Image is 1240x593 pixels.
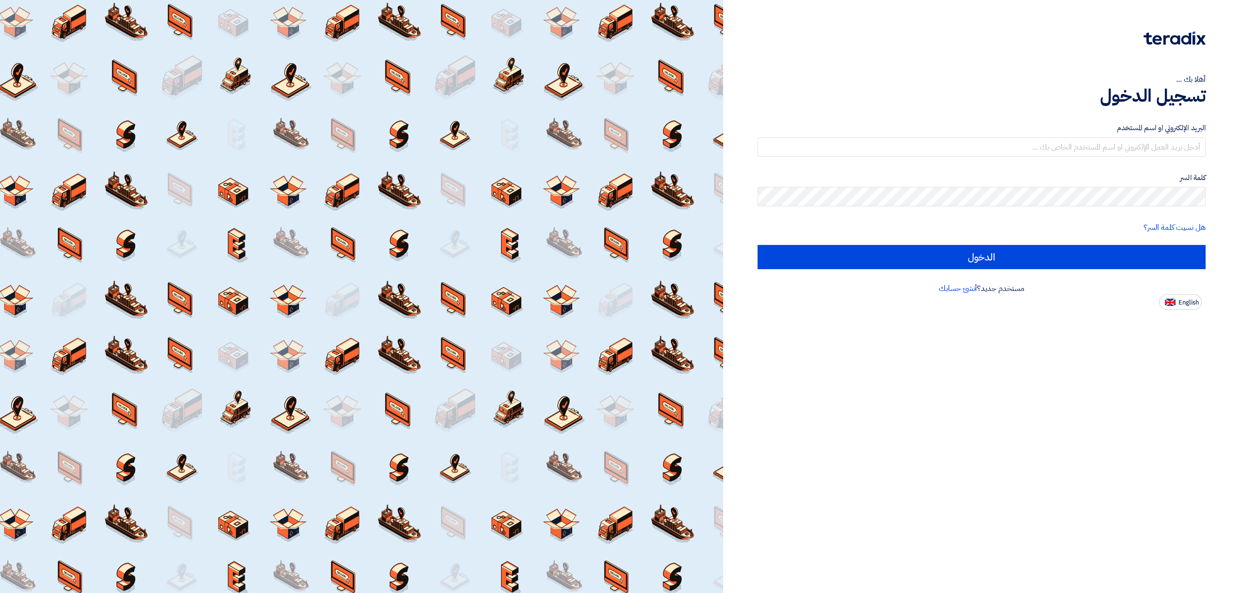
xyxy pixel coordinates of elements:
input: الدخول [758,245,1206,269]
label: البريد الإلكتروني او اسم المستخدم [758,122,1206,134]
img: Teradix logo [1144,31,1206,45]
label: كلمة السر [758,172,1206,183]
h1: تسجيل الدخول [758,85,1206,106]
span: English [1178,299,1199,306]
div: أهلا بك ... [758,74,1206,85]
button: English [1159,294,1202,310]
input: أدخل بريد العمل الإلكتروني او اسم المستخدم الخاص بك ... [758,137,1206,157]
img: en-US.png [1165,299,1176,306]
div: مستخدم جديد؟ [758,283,1206,294]
a: أنشئ حسابك [939,283,977,294]
a: هل نسيت كلمة السر؟ [1144,222,1206,233]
